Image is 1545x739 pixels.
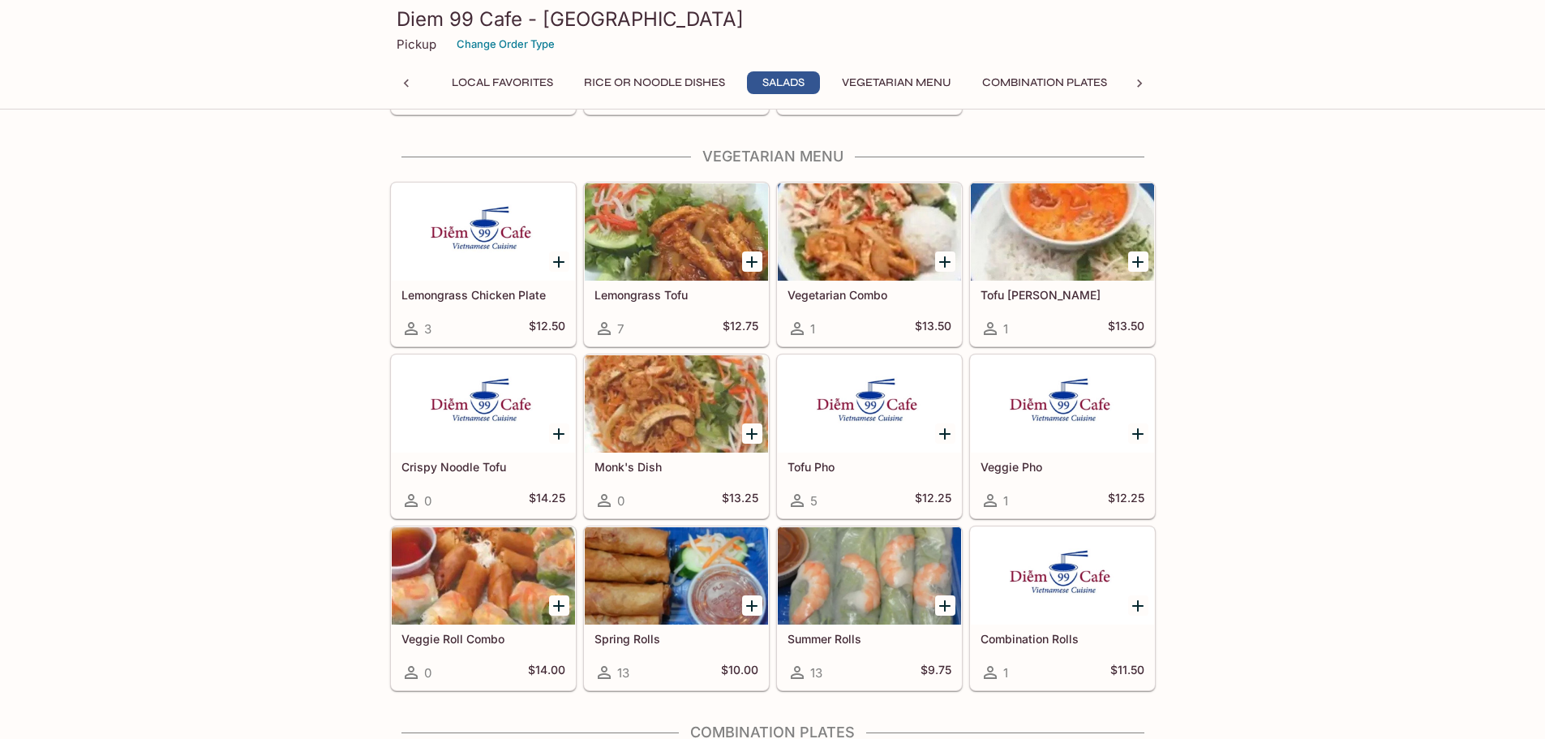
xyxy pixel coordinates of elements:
button: Combination Plates [973,71,1116,94]
h5: $10.00 [721,663,758,682]
h4: Vegetarian Menu [390,148,1156,165]
h5: Tofu [PERSON_NAME] [981,288,1144,302]
a: Veggie Roll Combo0$14.00 [391,526,576,690]
h5: $12.75 [723,319,758,338]
h5: $9.75 [921,663,951,682]
span: 13 [810,665,822,681]
h5: $12.50 [529,319,565,338]
span: 5 [810,493,818,509]
a: Tofu Pho5$12.25 [777,354,962,518]
span: 0 [617,493,624,509]
h5: Lemongrass Tofu [594,288,758,302]
span: 0 [424,665,431,681]
button: Add Tofu Pho [935,423,955,444]
a: Lemongrass Chicken Plate3$12.50 [391,183,576,346]
h5: $13.50 [1108,319,1144,338]
h5: Crispy Noodle Tofu [401,460,565,474]
span: 13 [617,665,629,681]
div: Lemongrass Chicken Plate [392,183,575,281]
button: Rice or Noodle Dishes [575,71,734,94]
button: Add Summer Rolls [935,595,955,616]
h5: Vegetarian Combo [788,288,951,302]
h3: Diem 99 Cafe - [GEOGRAPHIC_DATA] [397,6,1149,32]
h5: Tofu Pho [788,460,951,474]
button: Add Vegetarian Combo [935,251,955,272]
a: Veggie Pho1$12.25 [970,354,1155,518]
div: Veggie Roll Combo [392,527,575,625]
div: Summer Rolls [778,527,961,625]
a: Spring Rolls13$10.00 [584,526,769,690]
div: Lemongrass Tofu [585,183,768,281]
button: Add Lemongrass Tofu [742,251,762,272]
div: Tofu Pho [778,355,961,453]
button: Add Crispy Noodle Tofu [549,423,569,444]
div: Tofu Curry [971,183,1154,281]
h5: Veggie Roll Combo [401,632,565,646]
div: Monk's Dish [585,355,768,453]
a: Vegetarian Combo1$13.50 [777,183,962,346]
a: Tofu [PERSON_NAME]1$13.50 [970,183,1155,346]
h5: $14.00 [528,663,565,682]
span: 1 [1003,493,1008,509]
h5: Combination Rolls [981,632,1144,646]
div: Vegetarian Combo [778,183,961,281]
button: Add Combination Rolls [1128,595,1148,616]
p: Pickup [397,37,436,52]
span: 1 [1003,665,1008,681]
a: Combination Rolls1$11.50 [970,526,1155,690]
button: Change Order Type [449,32,562,57]
h5: $13.25 [722,491,758,510]
button: Add Lemongrass Chicken Plate [549,251,569,272]
button: Salads [747,71,820,94]
a: Crispy Noodle Tofu0$14.25 [391,354,576,518]
h5: $12.25 [1108,491,1144,510]
span: 0 [424,493,431,509]
h5: $12.25 [915,491,951,510]
h5: $14.25 [529,491,565,510]
span: 3 [424,321,431,337]
span: 1 [810,321,815,337]
a: Lemongrass Tofu7$12.75 [584,183,769,346]
div: Combination Rolls [971,527,1154,625]
div: Veggie Pho [971,355,1154,453]
h5: Lemongrass Chicken Plate [401,288,565,302]
a: Monk's Dish0$13.25 [584,354,769,518]
h5: $11.50 [1110,663,1144,682]
button: Add Tofu Curry [1128,251,1148,272]
h5: Summer Rolls [788,632,951,646]
button: Add Spring Rolls [742,595,762,616]
button: Add Veggie Pho [1128,423,1148,444]
h5: $13.50 [915,319,951,338]
div: Crispy Noodle Tofu [392,355,575,453]
a: Summer Rolls13$9.75 [777,526,962,690]
h5: Veggie Pho [981,460,1144,474]
span: 7 [617,321,624,337]
button: Add Monk's Dish [742,423,762,444]
h5: Spring Rolls [594,632,758,646]
div: Spring Rolls [585,527,768,625]
button: Vegetarian Menu [833,71,960,94]
button: Local Favorites [443,71,562,94]
button: Add Veggie Roll Combo [549,595,569,616]
h5: Monk's Dish [594,460,758,474]
span: 1 [1003,321,1008,337]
